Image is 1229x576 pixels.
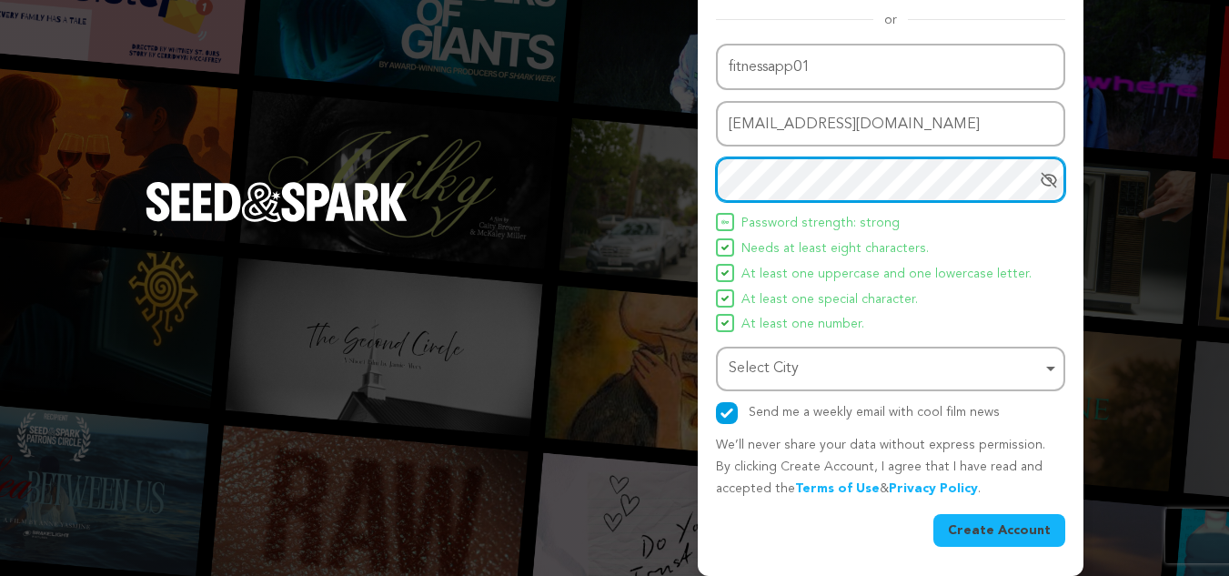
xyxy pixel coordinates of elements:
a: Hide Password [1040,171,1058,189]
img: Seed&Spark Icon [721,269,729,277]
img: Seed&Spark Icon [721,295,729,302]
p: We’ll never share your data without express permission. By clicking Create Account, I agree that ... [716,435,1065,500]
img: Seed&Spark Icon [721,244,729,251]
span: Password strength: strong [741,213,900,235]
span: At least one number. [741,314,864,336]
span: At least one uppercase and one lowercase letter. [741,264,1032,286]
a: Terms of Use [795,482,880,495]
input: Email address [716,101,1065,147]
input: Name [716,44,1065,90]
label: Send me a weekly email with cool film news [749,406,1000,419]
span: or [873,11,908,29]
img: Seed&Spark Icon [721,319,729,327]
a: Privacy Policy [889,482,978,495]
a: Seed&Spark Homepage [146,182,408,258]
button: Create Account [933,514,1065,547]
span: Needs at least eight characters. [741,238,929,260]
img: Seed&Spark Icon [721,218,729,226]
img: Seed&Spark Logo [146,182,408,222]
div: Select City [729,356,1042,382]
span: At least one special character. [741,289,918,311]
